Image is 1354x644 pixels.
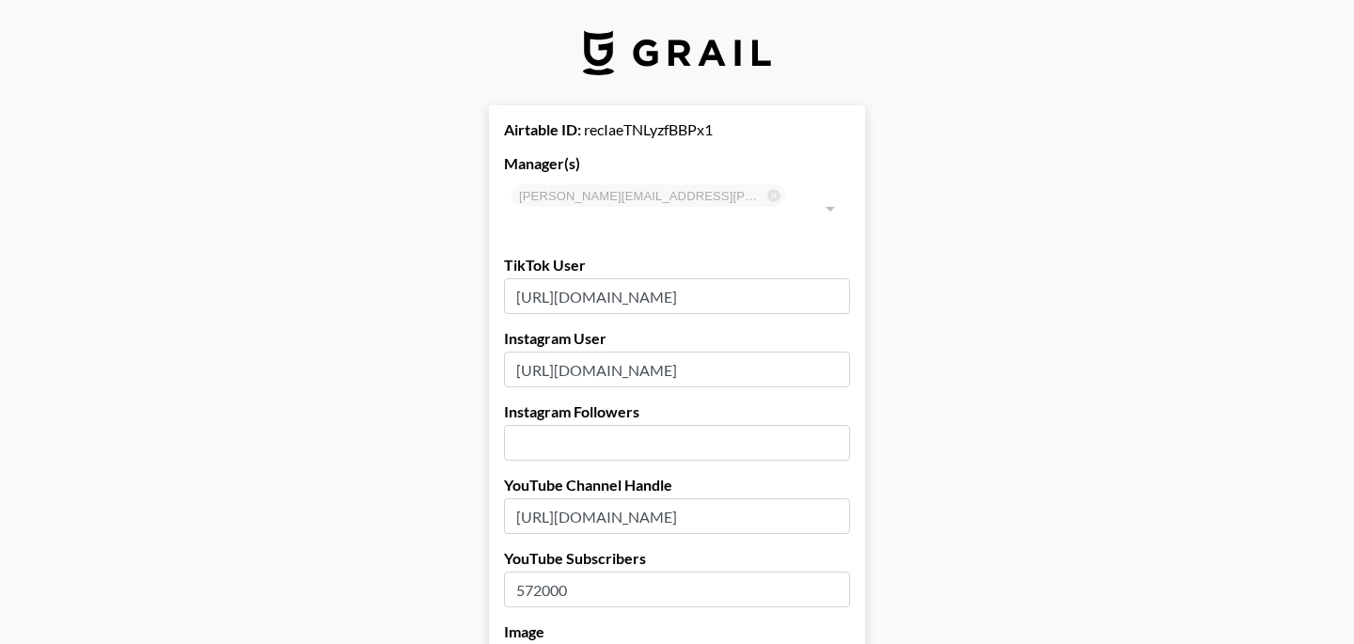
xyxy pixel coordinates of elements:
label: Instagram Followers [504,402,850,421]
label: YouTube Subscribers [504,549,850,568]
div: recIaeTNLyzfBBPx1 [504,120,850,139]
img: Grail Talent Logo [583,30,771,75]
label: Instagram User [504,329,850,348]
strong: Airtable ID: [504,120,581,138]
label: Manager(s) [504,154,850,173]
label: Image [504,622,850,641]
label: YouTube Channel Handle [504,476,850,495]
label: TikTok User [504,256,850,275]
